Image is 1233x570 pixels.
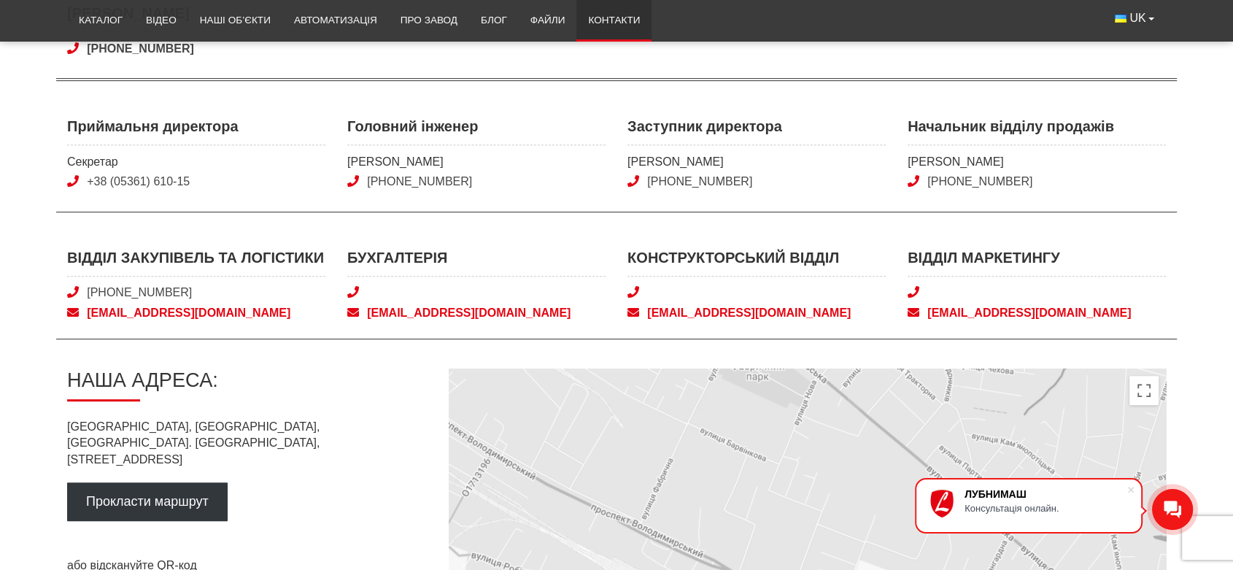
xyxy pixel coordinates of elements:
a: Прокласти маршрут [67,482,228,521]
h2: Наша адреса: [67,369,425,401]
a: Про завод [389,4,469,36]
a: [PHONE_NUMBER] [87,286,192,299]
div: Консультація онлайн. [965,503,1126,514]
a: Контакти [576,4,652,36]
span: Бухгалтерія [347,247,606,277]
span: Приймальня директора [67,116,325,145]
a: [EMAIL_ADDRESS][DOMAIN_NAME] [627,305,886,321]
span: UK [1129,10,1145,26]
span: Секретар [67,154,325,170]
a: Файли [519,4,577,36]
p: [GEOGRAPHIC_DATA], [GEOGRAPHIC_DATA], [GEOGRAPHIC_DATA]. [GEOGRAPHIC_DATA], [STREET_ADDRESS] [67,419,425,468]
a: Відео [134,4,188,36]
a: Каталог [67,4,134,36]
a: [EMAIL_ADDRESS][DOMAIN_NAME] [67,305,325,321]
button: Перемкнути повноекранний режим [1129,376,1159,405]
a: Наші об’єкти [188,4,282,36]
span: [PERSON_NAME] [347,154,606,170]
a: [PHONE_NUMBER] [647,175,752,188]
a: +38 (05361) 610-15 [87,175,190,188]
a: [PHONE_NUMBER] [67,41,325,57]
a: [EMAIL_ADDRESS][DOMAIN_NAME] [908,305,1166,321]
span: [PERSON_NAME] [908,154,1166,170]
a: [PHONE_NUMBER] [367,175,472,188]
span: Заступник директора [627,116,886,145]
span: Відділ маркетингу [908,247,1166,277]
a: Блог [469,4,519,36]
span: Головний інженер [347,116,606,145]
a: [PHONE_NUMBER] [927,175,1032,188]
a: Автоматизація [282,4,389,36]
a: [EMAIL_ADDRESS][DOMAIN_NAME] [347,305,606,321]
span: Начальник відділу продажів [908,116,1166,145]
img: Українська [1115,15,1126,23]
button: UK [1103,4,1166,32]
span: Відділ закупівель та логістики [67,247,325,277]
div: ЛУБНИМАШ [965,488,1126,500]
span: [PERSON_NAME] [627,154,886,170]
span: Конструкторський відділ [627,247,886,277]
